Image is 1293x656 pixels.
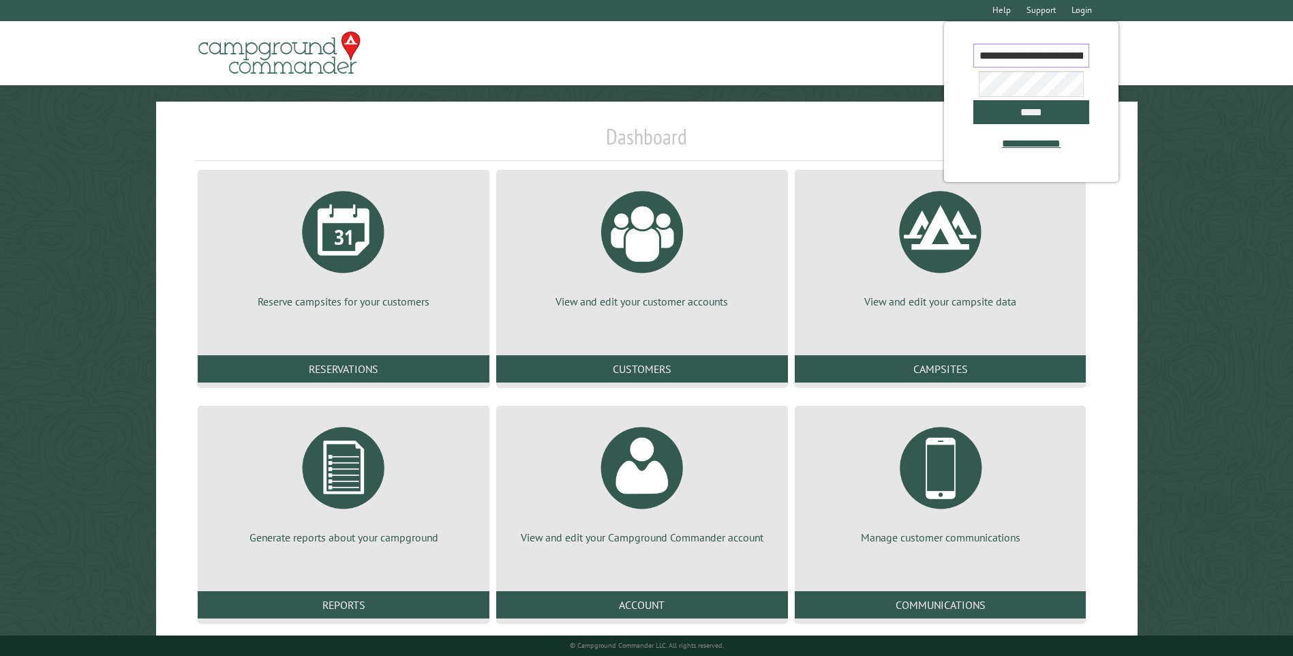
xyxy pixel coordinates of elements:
[513,294,772,309] p: View and edit your customer accounts
[811,530,1070,545] p: Manage customer communications
[811,294,1070,309] p: View and edit your campsite data
[795,591,1086,618] a: Communications
[198,591,489,618] a: Reports
[214,294,473,309] p: Reserve campsites for your customers
[214,530,473,545] p: Generate reports about your campground
[795,355,1086,383] a: Campsites
[513,417,772,545] a: View and edit your Campground Commander account
[194,123,1098,161] h1: Dashboard
[214,181,473,309] a: Reserve campsites for your customers
[214,417,473,545] a: Generate reports about your campground
[194,27,365,80] img: Campground Commander
[811,181,1070,309] a: View and edit your campsite data
[513,530,772,545] p: View and edit your Campground Commander account
[513,181,772,309] a: View and edit your customer accounts
[570,641,724,650] small: © Campground Commander LLC. All rights reserved.
[811,417,1070,545] a: Manage customer communications
[496,591,788,618] a: Account
[496,355,788,383] a: Customers
[198,355,489,383] a: Reservations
